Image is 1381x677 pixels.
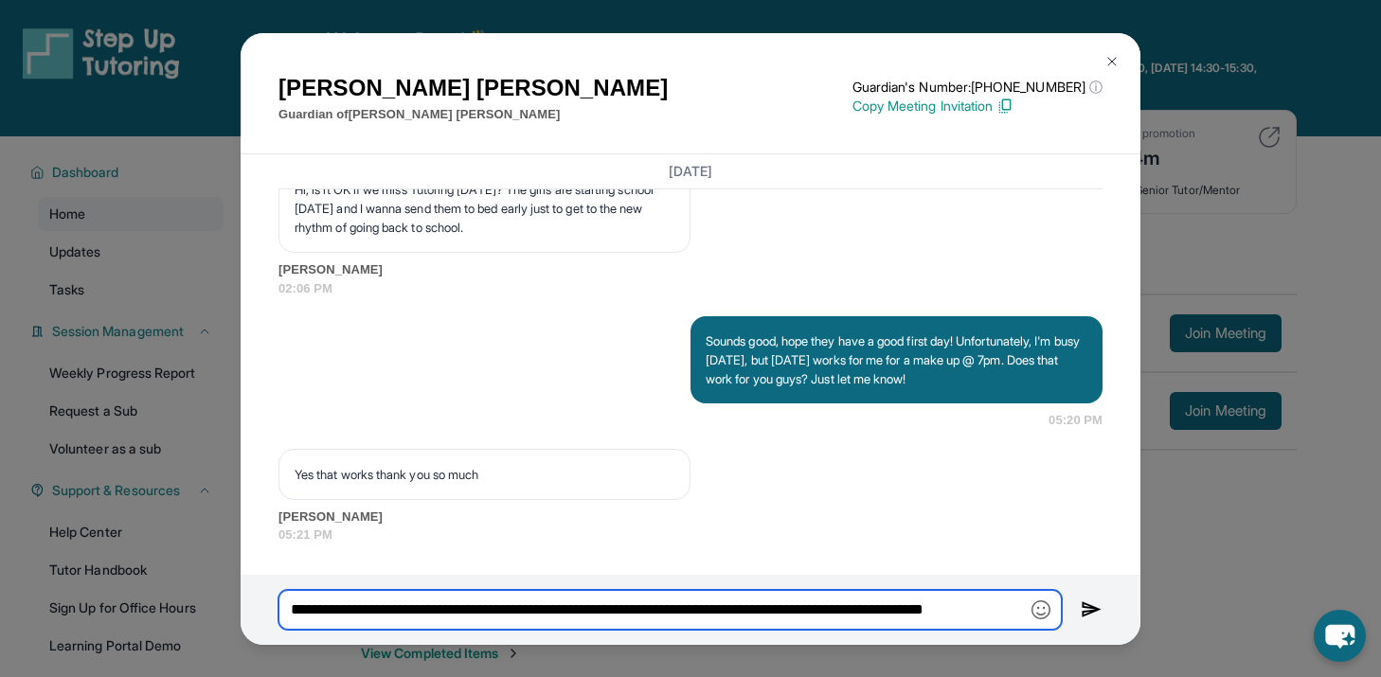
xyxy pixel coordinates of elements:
[278,279,1103,298] span: 02:06 PM
[1031,600,1050,619] img: Emoji
[1049,411,1103,430] span: 05:20 PM
[706,331,1087,388] p: Sounds good, hope they have a good first day! Unfortunately, I'm busy [DATE], but [DATE] works fo...
[278,105,668,124] p: Guardian of [PERSON_NAME] [PERSON_NAME]
[278,526,1103,544] span: 05:21 PM
[1089,78,1103,97] span: ⓘ
[1314,610,1366,662] button: chat-button
[1081,598,1103,621] img: Send icon
[852,78,1103,97] p: Guardian's Number: [PHONE_NUMBER]
[278,508,1103,526] span: [PERSON_NAME]
[295,465,674,484] p: Yes that works thank you so much
[278,71,668,105] h1: [PERSON_NAME] [PERSON_NAME]
[1104,54,1120,69] img: Close Icon
[996,98,1013,115] img: Copy Icon
[278,260,1103,279] span: [PERSON_NAME]
[278,162,1103,181] h3: [DATE]
[852,97,1103,116] p: Copy Meeting Invitation
[295,180,674,237] p: Hi, is it OK if we miss Tutoring [DATE]? The girls are starting school [DATE] and I wanna send th...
